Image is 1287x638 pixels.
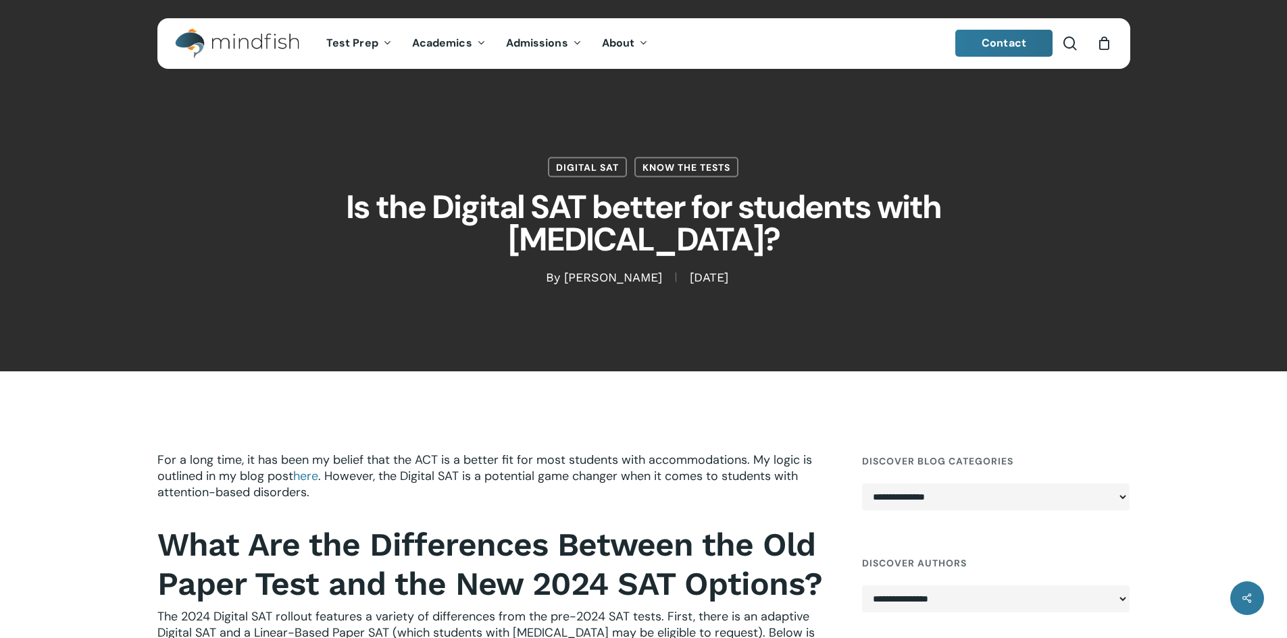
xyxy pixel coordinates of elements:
a: Know the Tests [634,157,738,178]
span: . However, the Digital SAT is a potential game changer when it comes to students with attention-b... [157,468,798,500]
b: What Are the Differences Between the Old Paper Test and the New 2024 SAT Options? [157,525,822,603]
h1: Is the Digital SAT better for students with [MEDICAL_DATA]? [306,178,982,269]
a: Contact [955,30,1053,57]
span: By [546,273,560,282]
span: Admissions [506,36,568,50]
a: Admissions [496,38,592,49]
span: [DATE] [676,273,742,282]
header: Main Menu [157,18,1130,69]
a: Academics [402,38,496,49]
a: About [592,38,659,49]
a: [PERSON_NAME] [564,270,662,284]
span: Test Prep [326,36,378,50]
nav: Main Menu [316,18,658,69]
span: Academics [412,36,472,50]
a: Test Prep [316,38,402,49]
span: About [602,36,635,50]
span: For a long time, it has been my belief that the ACT is a better fit for most students with accomm... [157,452,812,484]
h4: Discover Authors [862,551,1130,575]
h4: Discover Blog Categories [862,449,1130,473]
a: Digital SAT [548,157,627,178]
a: here [293,468,318,484]
span: Contact [982,36,1026,50]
